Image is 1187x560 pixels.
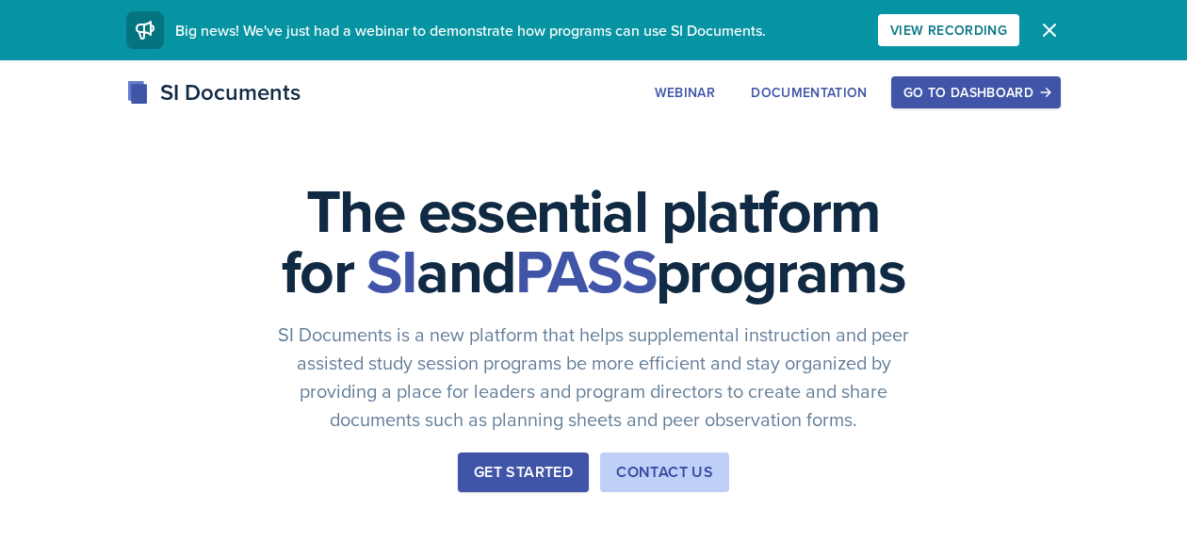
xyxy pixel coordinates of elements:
[878,14,1019,46] button: View Recording
[890,23,1007,38] div: View Recording
[126,75,301,109] div: SI Documents
[600,453,729,492] button: Contact Us
[616,461,713,484] div: Contact Us
[655,85,715,100] div: Webinar
[474,461,573,484] div: Get Started
[891,76,1061,108] button: Go to Dashboard
[903,85,1049,100] div: Go to Dashboard
[739,76,880,108] button: Documentation
[642,76,727,108] button: Webinar
[458,453,589,492] button: Get Started
[175,20,766,41] span: Big news! We've just had a webinar to demonstrate how programs can use SI Documents.
[751,85,868,100] div: Documentation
